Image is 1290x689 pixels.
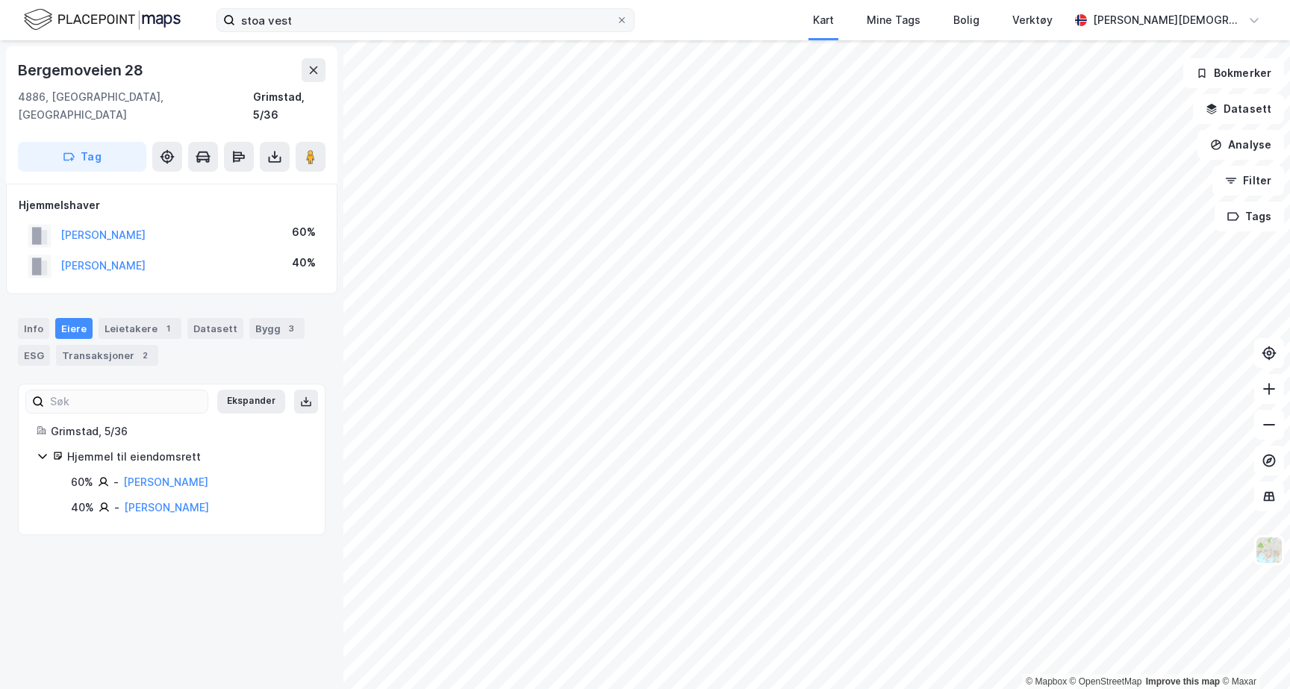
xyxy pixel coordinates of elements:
[55,318,93,339] div: Eiere
[124,501,209,514] a: [PERSON_NAME]
[161,321,175,336] div: 1
[18,142,146,172] button: Tag
[1255,536,1283,564] img: Z
[1070,676,1142,687] a: OpenStreetMap
[44,390,208,413] input: Søk
[18,318,49,339] div: Info
[71,499,94,517] div: 40%
[99,318,181,339] div: Leietakere
[113,473,119,491] div: -
[253,88,325,124] div: Grimstad, 5/36
[284,321,299,336] div: 3
[18,345,50,366] div: ESG
[18,58,146,82] div: Bergemoveien 28
[187,318,243,339] div: Datasett
[292,254,316,272] div: 40%
[217,390,285,414] button: Ekspander
[1215,617,1290,689] iframe: Chat Widget
[123,476,208,488] a: [PERSON_NAME]
[24,7,181,33] img: logo.f888ab2527a4732fd821a326f86c7f29.svg
[292,223,316,241] div: 60%
[1215,617,1290,689] div: Kontrollprogram for chat
[1183,58,1284,88] button: Bokmerker
[51,423,307,440] div: Grimstad, 5/36
[249,318,305,339] div: Bygg
[18,88,253,124] div: 4886, [GEOGRAPHIC_DATA], [GEOGRAPHIC_DATA]
[19,196,325,214] div: Hjemmelshaver
[1026,676,1067,687] a: Mapbox
[235,9,616,31] input: Søk på adresse, matrikkel, gårdeiere, leietakere eller personer
[1212,166,1284,196] button: Filter
[114,499,119,517] div: -
[137,348,152,363] div: 2
[1193,94,1284,124] button: Datasett
[56,345,158,366] div: Transaksjoner
[953,11,979,29] div: Bolig
[1215,202,1284,231] button: Tags
[1146,676,1220,687] a: Improve this map
[867,11,920,29] div: Mine Tags
[1093,11,1242,29] div: [PERSON_NAME][DEMOGRAPHIC_DATA]
[813,11,834,29] div: Kart
[1012,11,1053,29] div: Verktøy
[1197,130,1284,160] button: Analyse
[67,448,307,466] div: Hjemmel til eiendomsrett
[71,473,93,491] div: 60%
